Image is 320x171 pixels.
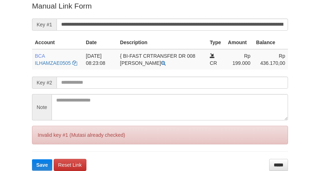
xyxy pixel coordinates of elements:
button: Save [32,159,52,171]
span: Key #1 [32,19,57,31]
p: Manual Link Form [32,1,288,11]
td: Rp 199.000 [225,49,253,69]
span: Note [32,94,52,120]
a: Copy ILHAMZAE0505 to clipboard [72,60,77,66]
span: BCA [35,53,45,59]
span: Save [36,162,48,168]
a: Reset Link [54,159,86,171]
th: Description [117,36,207,49]
td: { BI-FAST CRTRANSFER DR 008 [PERSON_NAME] [117,49,207,69]
span: Reset Link [58,162,82,168]
td: Rp 436.170,00 [253,49,288,69]
th: Type [207,36,225,49]
td: [DATE] 08:23:08 [83,49,117,69]
a: ILHAMZAE0505 [35,60,71,66]
span: CR [210,60,217,66]
th: Date [83,36,117,49]
th: Amount [225,36,253,49]
span: Key #2 [32,77,57,89]
th: Balance [253,36,288,49]
th: Account [32,36,83,49]
div: Invalid key #1 (Mutasi already checked) [32,126,288,144]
